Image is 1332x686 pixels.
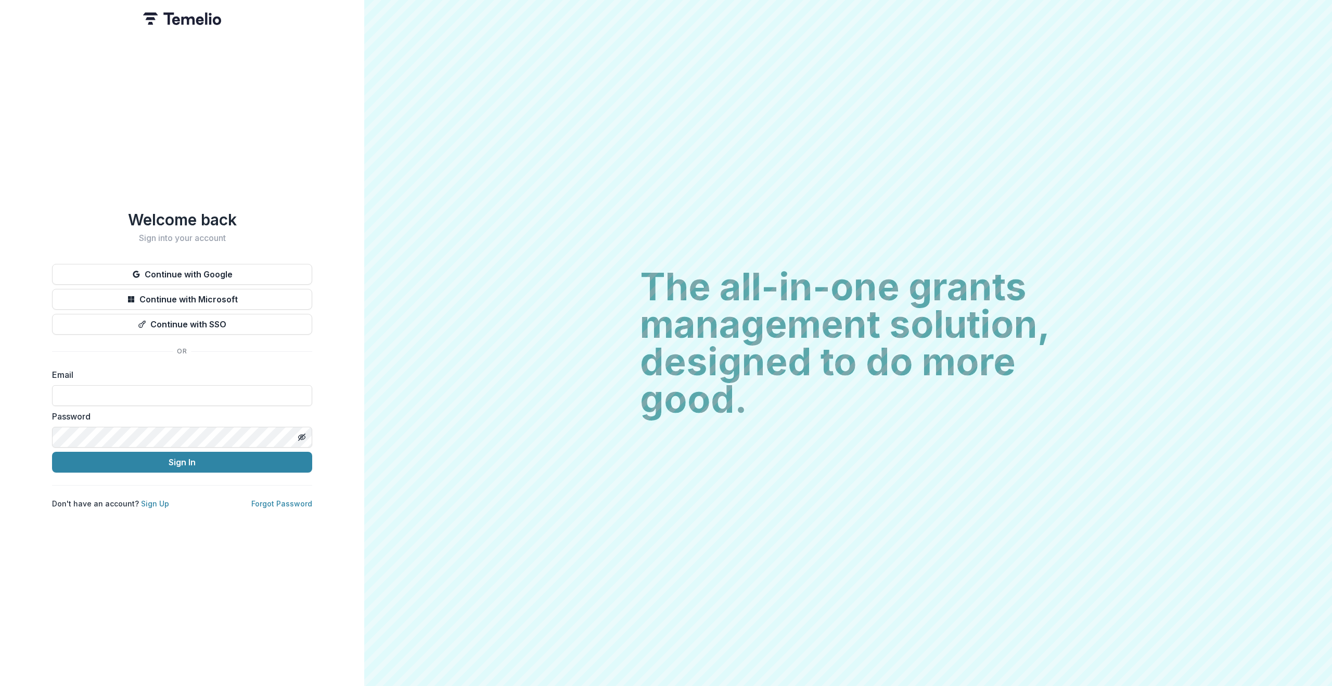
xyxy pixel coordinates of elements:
[52,452,312,473] button: Sign In
[52,289,312,310] button: Continue with Microsoft
[52,210,312,229] h1: Welcome back
[52,498,169,509] p: Don't have an account?
[52,233,312,243] h2: Sign into your account
[52,410,306,423] label: Password
[251,499,312,508] a: Forgot Password
[293,429,310,446] button: Toggle password visibility
[52,264,312,285] button: Continue with Google
[52,314,312,335] button: Continue with SSO
[143,12,221,25] img: Temelio
[52,369,306,381] label: Email
[141,499,169,508] a: Sign Up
